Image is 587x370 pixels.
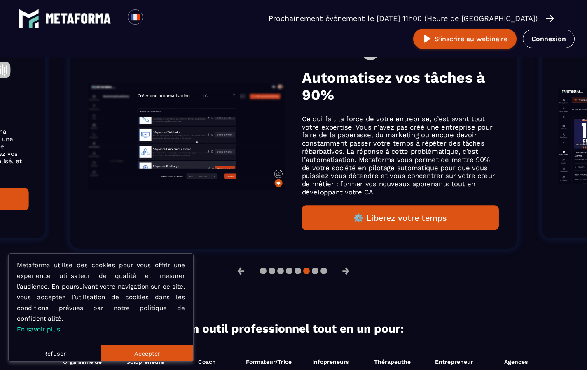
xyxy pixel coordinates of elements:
[45,13,111,24] img: logo
[17,260,185,335] p: Metaforma utilise des cookies pour vous offrir une expérience utilisateur de qualité et mesurer l...
[246,358,292,365] span: Formateur/Trice
[422,34,433,44] img: play
[130,12,140,22] img: fr
[312,358,349,365] span: Infopreneurs
[230,261,252,281] button: ←
[302,115,499,196] p: Ce qui fait la force de votre entreprise, c’est avant tout votre expertise. Vous n’avez pas créé ...
[198,358,216,365] span: Coach
[17,326,62,333] a: En savoir plus.
[143,9,163,28] div: Search for option
[269,13,538,24] p: Prochainement événement le [DATE] 11h00 (Heure de [GEOGRAPHIC_DATA])
[101,345,193,361] button: Accepter
[19,8,39,29] img: logo
[374,358,411,365] span: Thérapeuthe
[523,30,575,48] a: Connexion
[546,14,554,23] img: arrow-right
[504,358,528,365] span: Agences
[413,29,517,49] button: S’inscrire au webinaire
[302,205,499,230] button: ⚙️ Libérez votre temps
[9,345,101,361] button: Refuser
[47,322,541,335] h2: Un outil professionnel tout en un pour:
[150,14,156,23] input: Search for option
[435,358,473,365] span: Entrepreneur
[88,83,285,190] img: gif
[335,261,357,281] button: →
[302,69,499,104] h3: Automatisez vos tâches à 90%
[126,358,164,365] span: Solopreneurs
[361,42,379,60] img: icon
